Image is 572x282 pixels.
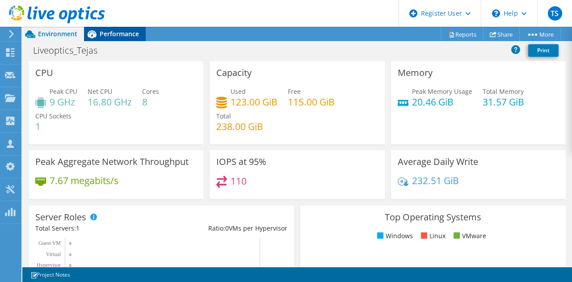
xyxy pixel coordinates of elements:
[548,6,562,21] span: TS
[50,97,77,107] h4: 9 GHz
[50,176,118,185] h4: 7.67 megabits/s
[24,269,76,280] a: Project Notes
[492,9,500,17] svg: \n
[38,29,77,38] span: Environment
[231,87,246,96] span: Used
[35,157,189,167] h3: Peak Aggregate Network Throughput
[38,240,61,246] text: Guest VM
[225,224,229,232] span: 0
[483,87,524,96] span: Total Memory
[37,262,61,268] text: Hypervisor
[69,253,71,257] text: 0
[231,176,247,186] h4: 110
[483,27,520,41] a: Share
[216,157,266,167] h3: IOPS at 95%
[35,212,86,222] h3: Server Roles
[307,212,559,222] h3: Top Operating Systems
[483,97,524,107] h4: 31.57 GiB
[419,231,446,241] li: Linux
[412,97,472,107] h4: 20.46 GiB
[161,223,287,233] div: Ratio: VMs per Hypervisor
[288,87,301,96] span: Free
[76,224,80,232] span: 1
[35,223,161,233] div: Total Servers:
[35,68,53,78] h3: CPU
[398,68,433,78] h3: Memory
[398,157,478,167] h3: Average Daily Write
[451,231,486,241] li: VMware
[519,27,561,41] a: More
[69,263,71,268] text: 0
[69,241,71,246] text: 0
[441,27,484,41] a: Reports
[29,46,111,55] h1: Liveoptics_Tejas
[100,29,139,38] span: Performance
[412,87,472,96] span: Peak Memory Usage
[88,97,132,107] h4: 16.80 GHz
[231,97,278,107] h4: 123.00 GiB
[50,87,77,96] span: Peak CPU
[216,68,252,78] h3: Capacity
[142,97,159,107] h4: 8
[35,112,71,120] span: CPU Sockets
[375,231,413,241] li: Windows
[528,44,559,57] a: Print
[216,112,231,120] span: Total
[88,87,112,96] span: Net CPU
[216,122,263,131] h4: 238.00 GiB
[46,251,61,257] text: Virtual
[412,176,459,185] h4: 232.51 GiB
[35,122,71,131] h4: 1
[288,97,335,107] h4: 115.00 GiB
[142,87,159,96] span: Cores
